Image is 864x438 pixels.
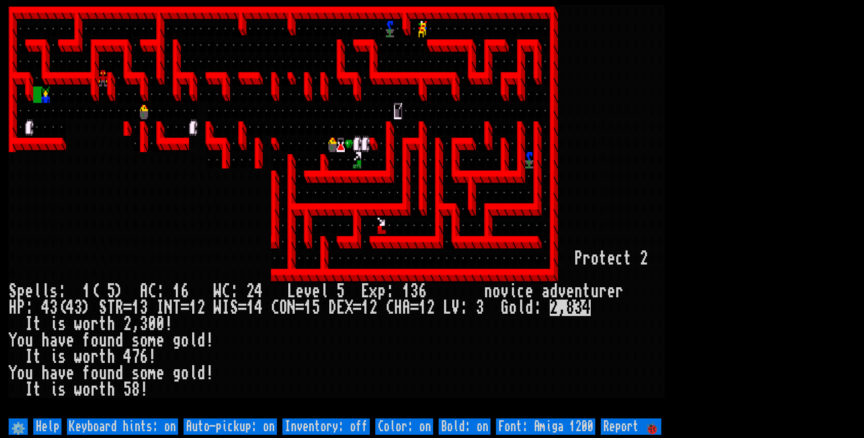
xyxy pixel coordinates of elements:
[246,300,255,316] div: 1
[304,283,312,300] div: v
[9,332,17,349] div: Y
[123,300,132,316] div: =
[599,250,607,267] div: t
[82,382,91,398] div: o
[41,283,50,300] div: l
[386,283,394,300] div: :
[375,418,433,435] input: Color: on
[91,283,99,300] div: (
[173,283,181,300] div: 1
[369,300,378,316] div: 2
[82,365,91,382] div: f
[501,300,509,316] div: G
[337,300,345,316] div: E
[107,316,115,332] div: h
[41,300,50,316] div: 4
[107,365,115,382] div: n
[476,300,484,316] div: 3
[107,283,115,300] div: 5
[164,316,173,332] div: !
[312,283,320,300] div: e
[140,382,148,398] div: !
[132,332,140,349] div: s
[50,365,58,382] div: a
[25,300,33,316] div: :
[410,300,419,316] div: =
[115,283,123,300] div: )
[361,300,369,316] div: 1
[222,283,230,300] div: C
[189,332,197,349] div: l
[583,300,591,316] mark: 4
[140,332,148,349] div: o
[140,300,148,316] div: 3
[58,332,66,349] div: v
[238,300,246,316] div: =
[337,283,345,300] div: 5
[439,418,491,435] input: Bold: on
[148,316,156,332] div: 0
[607,283,615,300] div: e
[99,300,107,316] div: S
[525,283,533,300] div: e
[353,300,361,316] div: =
[58,283,66,300] div: :
[517,300,525,316] div: l
[50,283,58,300] div: s
[640,250,648,267] div: 2
[181,332,189,349] div: o
[107,332,115,349] div: n
[214,283,222,300] div: W
[173,332,181,349] div: g
[82,283,91,300] div: 1
[591,283,599,300] div: u
[361,283,369,300] div: E
[181,283,189,300] div: 6
[184,418,277,435] input: Auto-pickup: on
[287,300,296,316] div: N
[148,349,156,365] div: !
[574,300,583,316] mark: 3
[99,332,107,349] div: u
[115,332,123,349] div: d
[271,300,279,316] div: C
[156,283,164,300] div: :
[378,283,386,300] div: p
[82,316,91,332] div: o
[345,300,353,316] div: X
[460,300,468,316] div: :
[99,365,107,382] div: u
[123,316,132,332] div: 2
[189,300,197,316] div: 1
[484,283,492,300] div: n
[66,365,74,382] div: e
[296,283,304,300] div: e
[189,365,197,382] div: l
[115,365,123,382] div: d
[304,300,312,316] div: 1
[394,300,402,316] div: H
[601,418,661,435] input: Report 🐞
[410,283,419,300] div: 3
[599,283,607,300] div: r
[230,300,238,316] div: S
[25,283,33,300] div: e
[550,300,558,316] mark: 2
[74,382,82,398] div: w
[50,316,58,332] div: i
[9,300,17,316] div: H
[74,316,82,332] div: w
[386,300,394,316] div: C
[82,349,91,365] div: o
[58,300,66,316] div: (
[25,316,33,332] div: I
[58,349,66,365] div: s
[67,418,178,435] input: Keyboard hints: on
[566,300,574,316] mark: 8
[427,300,435,316] div: 2
[615,283,624,300] div: r
[140,316,148,332] div: 3
[91,382,99,398] div: r
[148,365,156,382] div: m
[583,283,591,300] div: t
